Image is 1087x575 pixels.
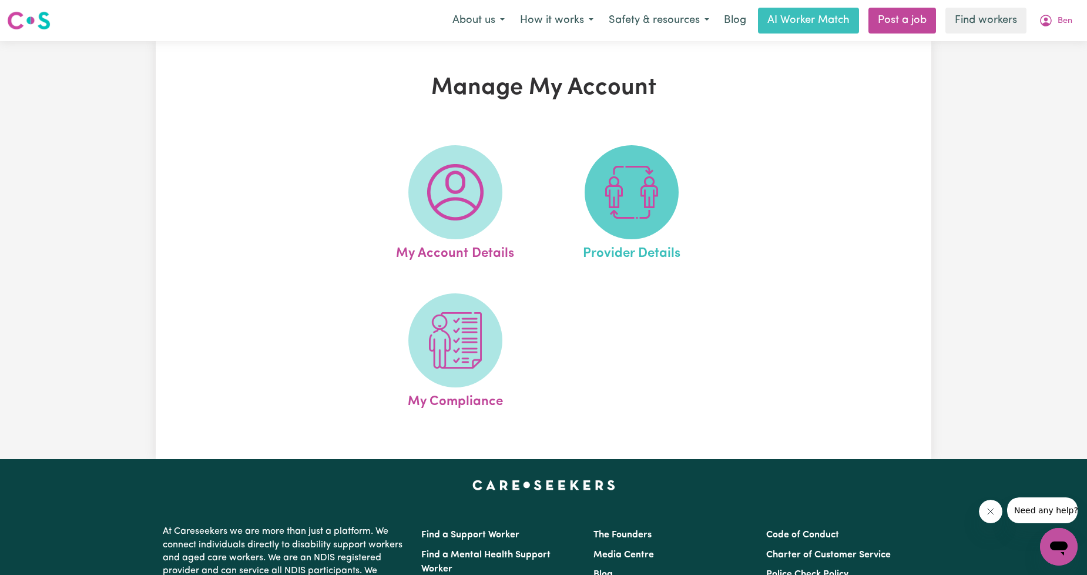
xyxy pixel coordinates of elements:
[472,480,615,490] a: Careseekers home page
[1040,528,1078,566] iframe: Button to launch messaging window
[371,145,540,264] a: My Account Details
[868,8,936,34] a: Post a job
[766,530,839,540] a: Code of Conduct
[758,8,859,34] a: AI Worker Match
[945,8,1026,34] a: Find workers
[396,239,514,264] span: My Account Details
[7,10,51,31] img: Careseekers logo
[1007,497,1078,523] iframe: Message from company
[445,8,512,33] button: About us
[583,239,680,264] span: Provider Details
[1058,15,1072,28] span: Ben
[593,530,652,540] a: The Founders
[593,550,654,560] a: Media Centre
[1031,8,1080,33] button: My Account
[512,8,601,33] button: How it works
[421,530,519,540] a: Find a Support Worker
[717,8,753,34] a: Blog
[7,7,51,34] a: Careseekers logo
[292,74,795,102] h1: Manage My Account
[371,293,540,412] a: My Compliance
[601,8,717,33] button: Safety & resources
[547,145,716,264] a: Provider Details
[979,500,1002,523] iframe: Close message
[421,550,551,574] a: Find a Mental Health Support Worker
[766,550,891,560] a: Charter of Customer Service
[7,8,71,18] span: Need any help?
[408,387,503,412] span: My Compliance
